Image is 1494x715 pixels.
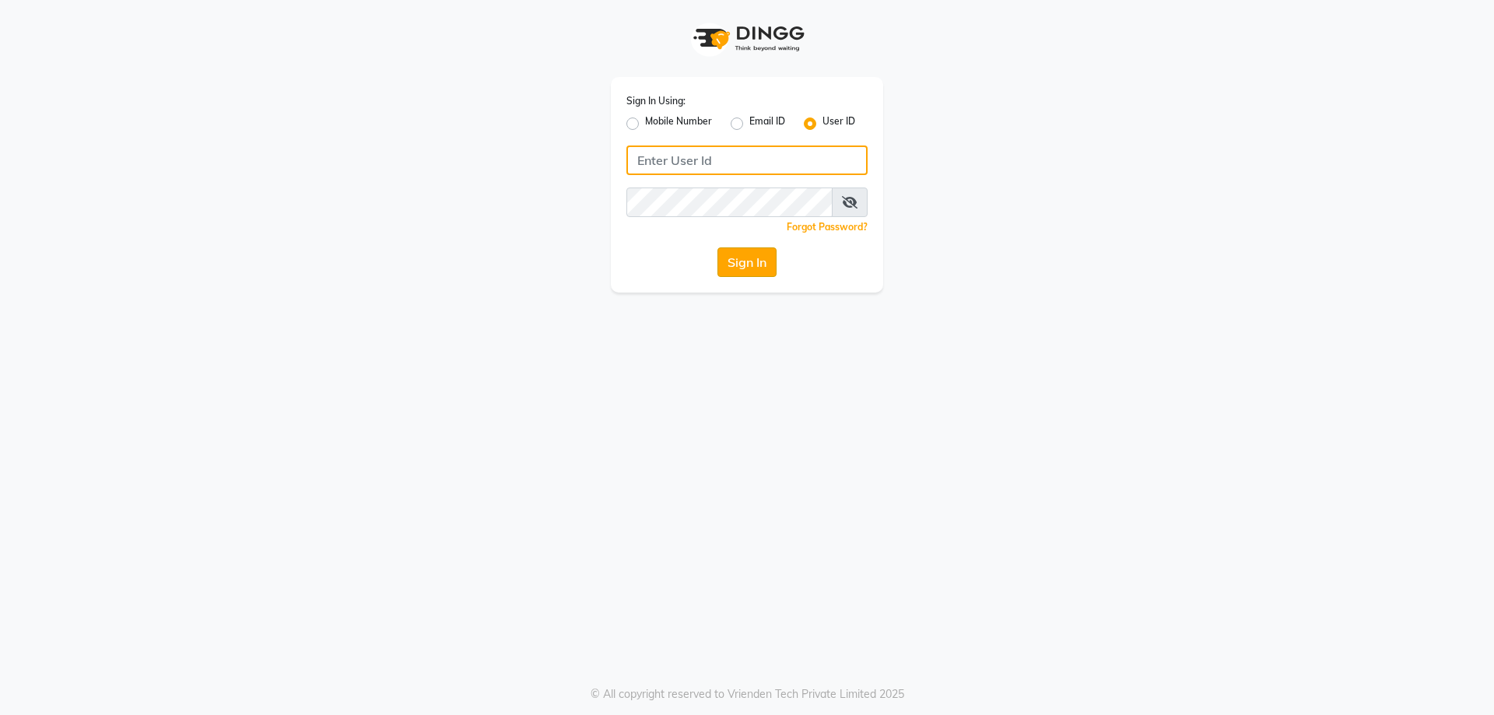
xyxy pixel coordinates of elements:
img: logo1.svg [685,16,809,61]
label: Sign In Using: [626,94,686,108]
a: Forgot Password? [787,221,868,233]
button: Sign In [717,247,777,277]
label: User ID [822,114,855,133]
label: Mobile Number [645,114,712,133]
label: Email ID [749,114,785,133]
input: Username [626,145,868,175]
input: Username [626,188,833,217]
